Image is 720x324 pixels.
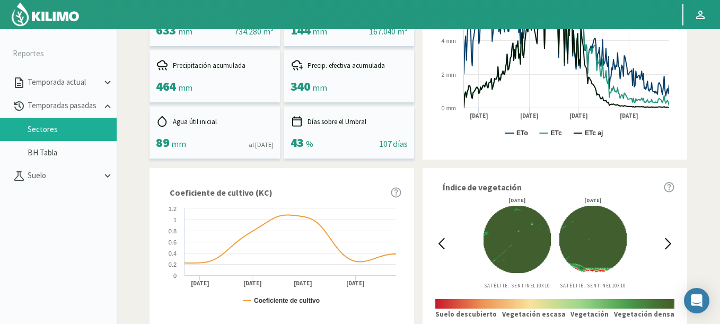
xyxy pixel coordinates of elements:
p: Satélite: Sentinel [559,282,627,290]
div: 167.040 m³ [369,25,408,38]
div: 734.280 m³ [234,25,273,38]
div: [DATE] [559,198,627,203]
text: [DATE] [346,279,365,287]
span: mm [312,82,327,93]
text: [DATE] [569,112,588,120]
text: [DATE] [520,112,539,120]
text: [DATE] [191,279,209,287]
div: 107 días [379,137,408,150]
div: al [DATE] [249,140,273,150]
text: 4 mm [442,38,456,44]
p: Temporadas pasadas [25,100,102,112]
text: ETc [550,129,561,137]
span: Coeficiente de cultivo (KC) [170,186,272,199]
text: [DATE] [294,279,312,287]
kil-mini-card: report-summary-cards.DAYS_ABOVE_THRESHOLD [284,107,415,159]
div: [DATE] [484,198,551,203]
span: mm [178,82,192,93]
text: Coeficiente de cultivo [254,297,320,304]
span: 464 [156,78,176,94]
text: 1 [173,217,177,223]
span: 10X10 [536,283,550,288]
a: BH Tabla [28,148,117,157]
span: 633 [156,22,176,38]
div: Agua útil inicial [156,115,274,128]
div: Días sobre el Umbral [291,115,408,128]
span: 89 [156,134,169,151]
text: 2 mm [442,72,456,78]
a: Sectores [28,125,117,134]
p: Suelo descubierto [435,309,497,320]
img: Kilimo [11,2,80,27]
text: 0 [173,273,177,279]
text: [DATE] [620,112,638,120]
p: Suelo [25,170,102,182]
kil-mini-card: report-summary-cards.INITIAL_USEFUL_WATER [150,107,280,159]
span: 144 [291,22,311,38]
span: mm [178,26,192,37]
div: Precipitación acumulada [156,59,274,72]
div: Precip. efectiva acumulada [291,59,408,72]
span: 43 [291,134,304,151]
span: Índice de vegetación [443,181,522,194]
text: ETo [516,129,528,137]
text: [DATE] [470,112,488,120]
text: 0.4 [169,250,177,257]
p: Vegetación escasa [502,309,566,320]
text: 1.2 [169,206,177,212]
p: Vegetación [570,309,609,320]
p: Vegetación densa [614,309,674,320]
text: 0.8 [169,228,177,234]
text: 0 mm [442,105,456,111]
span: 340 [291,78,311,94]
kil-mini-card: report-summary-cards.ACCUMULATED_EFFECTIVE_PRECIPITATION [284,50,415,102]
span: mm [312,26,327,37]
kil-mini-card: report-summary-cards.ACCUMULATED_PRECIPITATION [150,50,280,102]
span: mm [171,138,186,149]
text: [DATE] [243,279,262,287]
text: 0.6 [169,239,177,246]
img: 04dd7ae4-480c-4759-92ea-bafded43eff3_-_sentinel_-_2025-02-01.png [484,203,551,275]
p: Temporada actual [25,76,102,89]
text: 0.2 [169,261,177,268]
img: 04dd7ae4-480c-4759-92ea-bafded43eff3_-_sentinel_-_2025-03-18.png [559,203,627,275]
div: Open Intercom Messenger [684,288,709,313]
p: Satélite: Sentinel [484,282,551,290]
img: scale [435,299,674,309]
span: 10X10 [612,283,626,288]
text: ETc aj [585,129,603,137]
span: % [306,138,313,149]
